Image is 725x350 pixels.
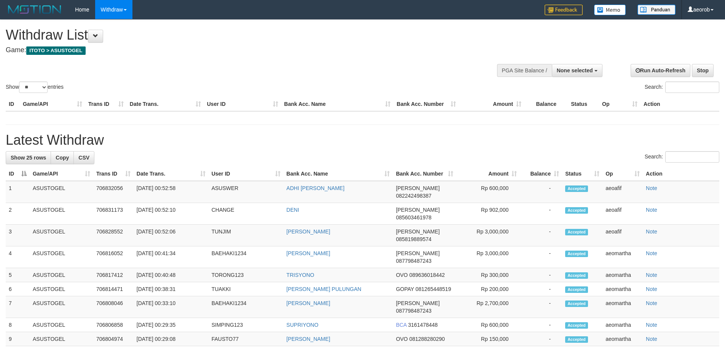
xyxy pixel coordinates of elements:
[396,207,440,213] span: [PERSON_NAME]
[602,203,643,225] td: aeoafif
[30,225,93,246] td: ASUSTOGEL
[6,4,64,15] img: MOTION_logo.png
[209,282,284,296] td: TUAKKI
[20,97,85,111] th: Game/API
[565,185,588,192] span: Accepted
[396,185,440,191] span: [PERSON_NAME]
[26,46,86,55] span: ITOTO > ASUSTOGEL
[30,203,93,225] td: ASUSTOGEL
[565,207,588,214] span: Accepted
[134,167,209,181] th: Date Trans.: activate to sort column ascending
[602,282,643,296] td: aeomartha
[602,246,643,268] td: aeomartha
[416,286,451,292] span: Copy 081265448519 to clipboard
[643,167,719,181] th: Action
[568,97,599,111] th: Status
[30,181,93,203] td: ASUSTOGEL
[396,250,440,256] span: [PERSON_NAME]
[30,268,93,282] td: ASUSTOGEL
[408,322,438,328] span: Copy 3161478448 to clipboard
[6,225,30,246] td: 3
[30,282,93,296] td: ASUSTOGEL
[520,332,562,346] td: -
[520,246,562,268] td: -
[134,203,209,225] td: [DATE] 00:52:10
[93,181,134,203] td: 706832056
[19,82,48,93] select: Showentries
[284,167,393,181] th: Bank Acc. Name: activate to sort column ascending
[396,258,431,264] span: Copy 087798487243 to clipboard
[209,332,284,346] td: FAUSTO77
[93,282,134,296] td: 706814471
[127,97,204,111] th: Date Trans.
[456,332,520,346] td: Rp 150,000
[287,185,344,191] a: ADHI [PERSON_NAME]
[396,322,406,328] span: BCA
[93,332,134,346] td: 706804974
[456,296,520,318] td: Rp 2,700,000
[30,296,93,318] td: ASUSTOGEL
[287,272,314,278] a: TRISYONO
[396,336,408,342] span: OVO
[11,155,46,161] span: Show 25 rows
[565,322,588,329] span: Accepted
[6,332,30,346] td: 9
[456,246,520,268] td: Rp 3,000,000
[30,318,93,332] td: ASUSTOGEL
[665,82,719,93] input: Search:
[134,268,209,282] td: [DATE] 00:40:48
[602,332,643,346] td: aeomartha
[456,225,520,246] td: Rp 3,000,000
[209,203,284,225] td: CHANGE
[631,64,690,77] a: Run Auto-Refresh
[6,133,719,148] h1: Latest Withdraw
[281,97,394,111] th: Bank Acc. Name
[565,300,588,307] span: Accepted
[134,318,209,332] td: [DATE] 00:29:35
[56,155,69,161] span: Copy
[6,246,30,268] td: 4
[78,155,89,161] span: CSV
[520,318,562,332] td: -
[396,193,431,199] span: Copy 082242498387 to clipboard
[646,185,657,191] a: Note
[134,246,209,268] td: [DATE] 00:41:34
[287,229,330,235] a: [PERSON_NAME]
[85,97,127,111] th: Trans ID
[602,181,643,203] td: aeoafif
[93,318,134,332] td: 706806858
[594,5,626,15] img: Button%20Memo.svg
[287,336,330,342] a: [PERSON_NAME]
[409,336,445,342] span: Copy 081288280290 to clipboard
[6,282,30,296] td: 6
[6,97,20,111] th: ID
[646,300,657,306] a: Note
[6,181,30,203] td: 1
[409,272,445,278] span: Copy 089636018442 to clipboard
[396,300,440,306] span: [PERSON_NAME]
[602,318,643,332] td: aeomartha
[287,300,330,306] a: [PERSON_NAME]
[396,286,414,292] span: GOPAY
[565,272,588,279] span: Accepted
[396,272,408,278] span: OVO
[396,214,431,221] span: Copy 085603461978 to clipboard
[565,251,588,257] span: Accepted
[520,167,562,181] th: Balance: activate to sort column ascending
[287,250,330,256] a: [PERSON_NAME]
[209,268,284,282] td: TORONG123
[396,236,431,242] span: Copy 085819889574 to clipboard
[396,229,440,235] span: [PERSON_NAME]
[93,167,134,181] th: Trans ID: activate to sort column ascending
[93,268,134,282] td: 706817412
[134,282,209,296] td: [DATE] 00:38:31
[545,5,583,15] img: Feedback.jpg
[602,167,643,181] th: Op: activate to sort column ascending
[134,296,209,318] td: [DATE] 00:33:10
[520,225,562,246] td: -
[6,318,30,332] td: 8
[456,318,520,332] td: Rp 600,000
[204,97,281,111] th: User ID
[73,151,94,164] a: CSV
[520,282,562,296] td: -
